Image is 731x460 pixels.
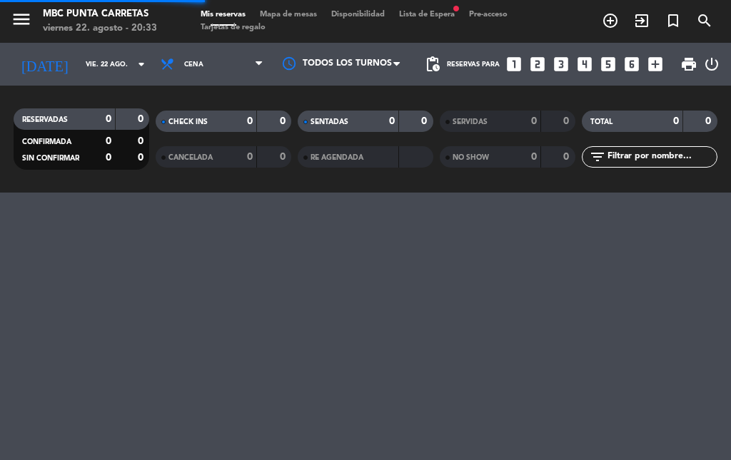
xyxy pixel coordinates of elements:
span: RESERVADAS [22,116,68,123]
span: NO SHOW [453,154,489,161]
div: viernes 22. agosto - 20:33 [43,21,157,36]
i: turned_in_not [665,12,682,29]
i: looks_4 [575,55,594,73]
div: LOG OUT [703,43,720,86]
span: Reservas para [447,61,500,68]
strong: 0 [563,152,572,162]
i: looks_3 [552,55,570,73]
span: print [680,56,697,73]
i: exit_to_app [633,12,650,29]
span: SENTADAS [311,118,348,126]
strong: 0 [389,116,395,126]
strong: 0 [106,153,111,163]
strong: 0 [563,116,572,126]
span: Mapa de mesas [253,11,324,19]
strong: 0 [673,116,679,126]
span: fiber_manual_record [452,4,460,13]
span: Tarjetas de regalo [193,24,273,31]
strong: 0 [705,116,714,126]
strong: 0 [280,116,288,126]
span: Disponibilidad [324,11,392,19]
strong: 0 [138,114,146,124]
strong: 0 [421,116,430,126]
strong: 0 [138,153,146,163]
span: Pre-acceso [462,11,515,19]
span: SIN CONFIRMAR [22,155,79,162]
strong: 0 [106,114,111,124]
span: CHECK INS [168,118,208,126]
strong: 0 [280,152,288,162]
i: power_settings_new [703,56,720,73]
i: looks_two [528,55,547,73]
i: [DATE] [11,50,79,78]
strong: 0 [247,116,253,126]
i: filter_list [589,148,606,165]
span: pending_actions [424,56,441,73]
strong: 0 [531,152,537,162]
span: Mis reservas [193,11,253,19]
strong: 0 [531,116,537,126]
strong: 0 [106,136,111,146]
div: MBC Punta Carretas [43,7,157,21]
strong: 0 [138,136,146,146]
span: CANCELADA [168,154,213,161]
i: looks_one [505,55,523,73]
i: looks_5 [599,55,617,73]
input: Filtrar por nombre... [606,149,717,165]
i: add_circle_outline [602,12,619,29]
span: CONFIRMADA [22,138,71,145]
i: looks_6 [622,55,641,73]
span: Cena [184,61,203,68]
button: menu [11,9,32,35]
span: SERVIDAS [453,118,488,126]
i: search [696,12,713,29]
i: arrow_drop_down [133,56,150,73]
span: TOTAL [590,118,612,126]
span: Lista de Espera [392,11,462,19]
strong: 0 [247,152,253,162]
i: menu [11,9,32,30]
span: RE AGENDADA [311,154,363,161]
i: add_box [646,55,665,73]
